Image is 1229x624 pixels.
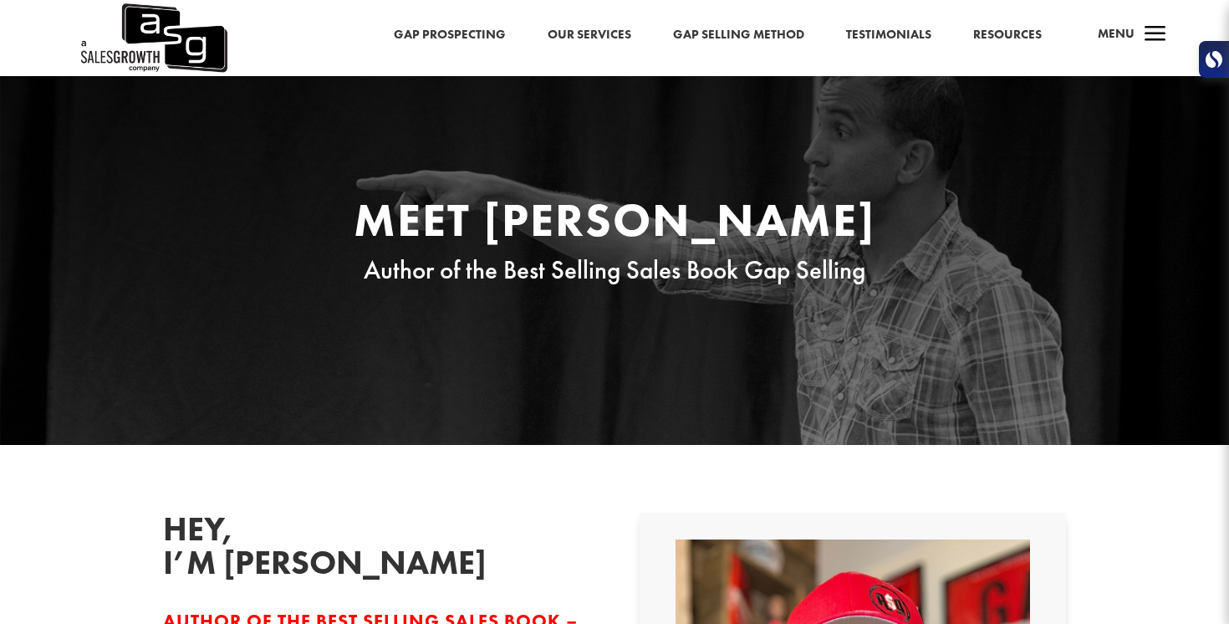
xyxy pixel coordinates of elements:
[364,253,865,286] span: Author of the Best Selling Sales Book Gap Selling
[1098,25,1135,42] span: Menu
[673,24,804,46] a: Gap Selling Method
[394,24,506,46] a: Gap Prospecting
[297,197,932,252] h1: Meet [PERSON_NAME]
[846,24,931,46] a: Testimonials
[548,24,631,46] a: Our Services
[163,513,414,588] h2: Hey, I’m [PERSON_NAME]
[973,24,1042,46] a: Resources
[1139,18,1172,52] span: a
